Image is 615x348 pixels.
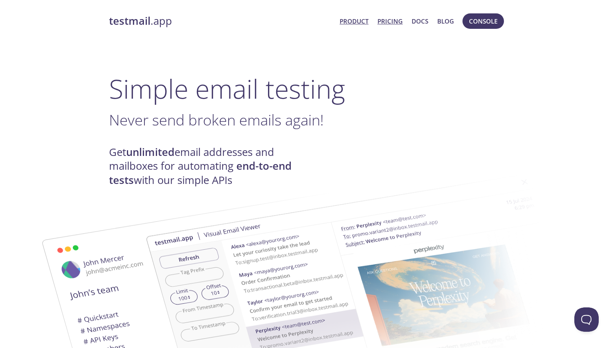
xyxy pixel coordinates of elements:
[377,16,403,26] a: Pricing
[109,73,506,104] h1: Simple email testing
[340,16,369,26] a: Product
[126,145,174,159] strong: unlimited
[469,16,497,26] span: Console
[574,307,599,332] iframe: Help Scout Beacon - Open
[109,159,292,187] strong: end-to-end tests
[109,14,150,28] strong: testmail
[437,16,454,26] a: Blog
[109,110,324,130] span: Never send broken emails again!
[109,145,307,187] h4: Get email addresses and mailboxes for automating with our simple APIs
[109,14,333,28] a: testmail.app
[462,13,504,29] button: Console
[412,16,428,26] a: Docs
